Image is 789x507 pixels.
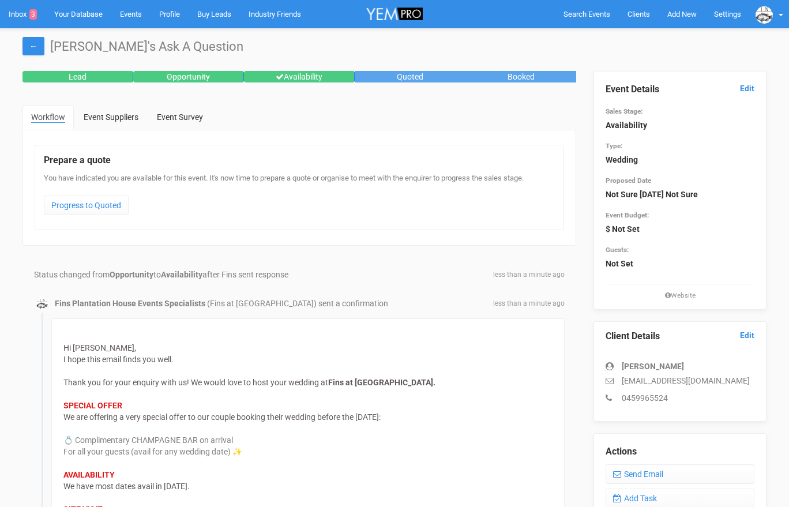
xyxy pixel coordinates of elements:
span: Thank you for your enquiry with us! We would love to host your wedding at [63,378,328,387]
span: Add New [667,10,697,18]
div: Opportunity [133,71,244,82]
a: Workflow [22,106,74,130]
h1: [PERSON_NAME]'s Ask A Question [22,40,767,54]
small: Proposed Date [606,176,651,185]
strong: $ Not Set [606,224,640,234]
strong: AVAILABILITY [63,470,115,479]
strong: Availability [161,270,202,279]
a: Progress to Quoted [44,196,129,215]
p: [EMAIL_ADDRESS][DOMAIN_NAME] [606,375,754,386]
a: Event Suppliers [75,106,147,129]
legend: Prepare a quote [44,154,555,167]
legend: Client Details [606,330,754,343]
strong: Availability [606,121,647,130]
strong: [PERSON_NAME] [622,362,684,371]
a: Edit [740,330,754,341]
p: 0459965524 [606,392,754,404]
span: Search Events [563,10,610,18]
strong: SPECIAL OFFER [63,401,122,410]
strong: Opportunity [110,270,153,279]
span: We are offering a very special offer to our couple booking their wedding before the [DATE]: [63,412,381,422]
span: less than a minute ago [493,299,565,309]
span: Hi [PERSON_NAME], [63,343,136,352]
span: less than a minute ago [493,270,565,280]
span: I hope this email finds you well. [63,355,174,364]
a: Edit [740,83,754,94]
div: Availability [244,71,355,82]
a: Send Email [606,464,754,484]
img: data [36,298,48,310]
small: Guests: [606,246,629,254]
a: Event Survey [148,106,212,129]
span: 💍 [63,435,73,445]
span: For all your guests (avail for any wedding date) ✨ [63,447,242,456]
small: Event Budget: [606,211,649,219]
span: Status changed from to after Fins sent response [34,270,288,279]
span: Complimentary CHAMPAGNE BAR on arrival [75,435,233,445]
legend: Actions [606,445,754,459]
strong: Fins at [GEOGRAPHIC_DATA]. [328,378,435,387]
small: Sales Stage: [606,107,643,115]
small: Website [606,291,754,301]
strong: Fins Plantation House Events Specialists [55,299,205,308]
a: ← [22,37,44,55]
strong: Not Sure [DATE] Not Sure [606,190,698,199]
strong: Not Set [606,259,633,268]
div: Booked [465,71,576,82]
legend: Event Details [606,83,754,96]
small: Type: [606,142,622,150]
div: Lead [22,71,133,82]
strong: Wedding [606,155,638,164]
span: (Fins at [GEOGRAPHIC_DATA]) sent a confirmation [207,299,388,308]
span: Clients [628,10,650,18]
img: data [756,6,773,24]
div: Quoted [355,71,465,82]
span: 3 [29,9,37,20]
div: You have indicated you are available for this event. It's now time to prepare a quote or organise... [44,173,555,221]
